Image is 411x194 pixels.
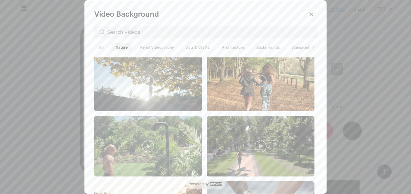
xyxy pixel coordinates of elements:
[181,43,215,51] span: Arts & Crafts
[217,43,249,51] span: Architecture
[94,10,159,18] span: Video Background
[287,43,314,51] span: Animated
[252,43,285,51] span: Backgrounds
[107,28,312,36] input: Search Videos
[135,43,179,51] span: Aerial Videography
[189,182,209,186] span: Powered by
[94,43,108,51] span: All
[111,43,133,51] span: Nature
